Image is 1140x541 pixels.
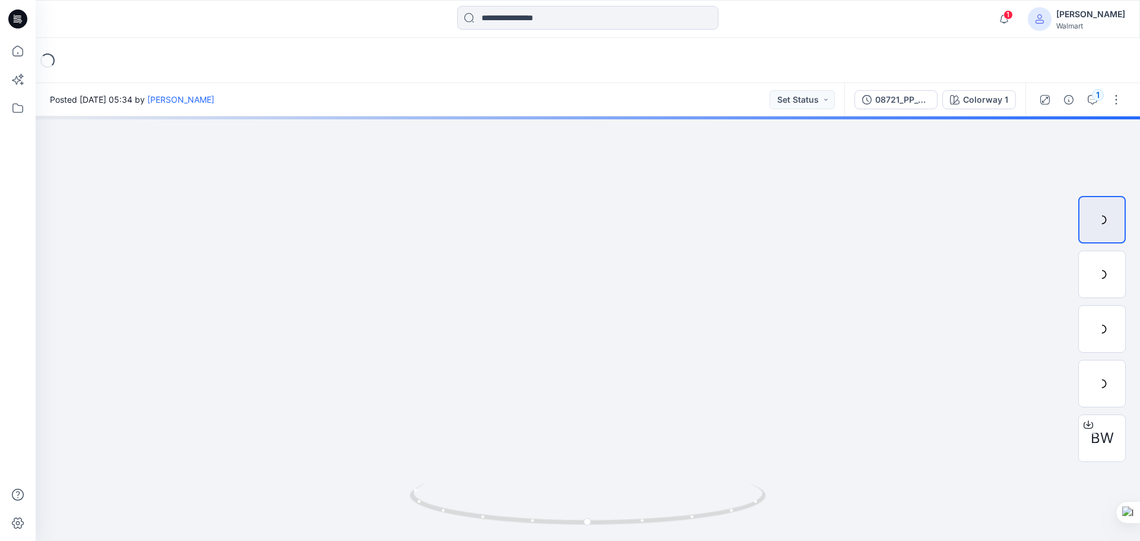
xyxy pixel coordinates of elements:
[1059,90,1078,109] button: Details
[1056,21,1125,30] div: Walmart
[1083,90,1102,109] button: 1
[1091,428,1114,449] span: BW
[1092,89,1104,101] div: 1
[50,93,214,106] span: Posted [DATE] 05:34 by
[875,93,930,106] div: 08721_PP_TT PULL ON MAXI SKIRT
[963,93,1008,106] div: Colorway 1
[1056,7,1125,21] div: [PERSON_NAME]
[147,94,214,105] a: [PERSON_NAME]
[942,90,1016,109] button: Colorway 1
[854,90,938,109] button: 08721_PP_TT PULL ON MAXI SKIRT
[1003,10,1013,20] span: 1
[1035,14,1044,24] svg: avatar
